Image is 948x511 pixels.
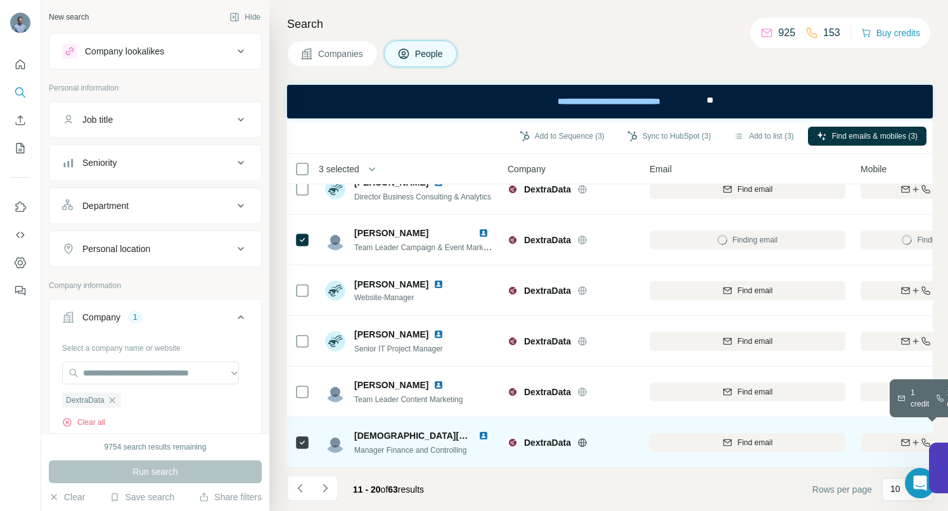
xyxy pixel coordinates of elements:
[524,386,571,398] span: DextraData
[105,441,207,453] div: 9754 search results remaining
[325,230,345,250] img: Avatar
[66,394,105,406] span: DextraData
[508,184,518,194] img: Logo of DextraData
[650,332,845,351] button: Find email
[319,163,359,175] span: 3 selected
[388,484,398,495] span: 63
[650,163,672,175] span: Email
[905,468,935,498] iframe: Intercom live chat
[49,302,261,338] button: Company1
[478,228,489,238] img: LinkedIn logo
[82,113,113,126] div: Job title
[738,285,772,296] span: Find email
[49,148,261,178] button: Seniority
[650,382,845,401] button: Find email
[823,25,840,41] p: 153
[508,387,518,397] img: Logo of DextraData
[832,130,918,142] span: Find emails & mobiles (3)
[725,127,803,146] button: Add to list (3)
[524,436,571,449] span: DextraData
[524,284,571,297] span: DextraData
[524,183,571,196] span: DextraData
[325,281,345,301] img: Avatar
[287,15,933,33] h4: Search
[325,432,345,453] img: Avatar
[49,491,85,503] button: Clear
[890,483,900,495] p: 10
[478,431,489,441] img: LinkedIn logo
[82,243,150,255] div: Personal location
[10,251,30,274] button: Dashboard
[778,25,795,41] p: 925
[650,180,845,199] button: Find email
[10,109,30,132] button: Enrich CSV
[49,234,261,264] button: Personal location
[650,281,845,300] button: Find email
[618,127,720,146] button: Sync to HubSpot (3)
[82,311,120,324] div: Company
[82,199,129,212] div: Department
[508,163,546,175] span: Company
[433,380,444,390] img: LinkedIn logo
[62,338,248,354] div: Select a company name or website
[354,328,428,341] span: [PERSON_NAME]
[10,196,30,218] button: Use Surfe on LinkedIn
[49,104,261,135] button: Job title
[49,36,261,66] button: Company lookalikes
[49,82,262,94] p: Personal information
[354,278,428,291] span: [PERSON_NAME]
[10,53,30,76] button: Quick start
[325,331,345,351] img: Avatar
[861,163,887,175] span: Mobile
[110,491,174,503] button: Save search
[738,336,772,347] span: Find email
[318,47,364,60] span: Companies
[354,242,499,252] span: Team Leader Campaign & Event Marketing
[10,279,30,302] button: Feedback
[325,179,345,199] img: Avatar
[10,13,30,33] img: Avatar
[433,329,444,339] img: LinkedIn logo
[312,476,338,501] button: Navigate to next page
[738,386,772,398] span: Find email
[10,137,30,160] button: My lists
[353,484,424,495] span: results
[508,286,518,296] img: Logo of DextraData
[738,437,772,448] span: Find email
[354,395,463,404] span: Team Leader Content Marketing
[433,279,444,289] img: LinkedIn logo
[85,45,164,58] div: Company lookalikes
[354,379,428,391] span: [PERSON_NAME]
[861,24,920,42] button: Buy credits
[62,417,105,428] button: Clear all
[10,81,30,104] button: Search
[354,292,449,303] span: Website-Manager
[354,446,466,455] span: Manager Finance and Controlling
[82,156,117,169] div: Seniority
[353,484,381,495] span: 11 - 20
[812,483,872,496] span: Rows per page
[354,228,428,238] span: [PERSON_NAME]
[10,224,30,246] button: Use Surfe API
[508,336,518,346] img: Logo of DextraData
[511,127,613,146] button: Add to Sequence (3)
[524,234,571,246] span: DextraData
[524,335,571,348] span: DextraData
[49,11,89,23] div: New search
[287,476,312,501] button: Navigate to previous page
[381,484,388,495] span: of
[49,191,261,221] button: Department
[354,344,443,353] span: Senior IT Project Manager
[287,85,933,118] iframe: Banner
[325,382,345,402] img: Avatar
[221,8,269,27] button: Hide
[808,127,926,146] button: Find emails & mobiles (3)
[738,184,772,195] span: Find email
[128,312,143,323] div: 1
[508,235,518,245] img: Logo of DextraData
[199,491,262,503] button: Share filters
[49,280,262,291] p: Company information
[650,433,845,452] button: Find email
[354,192,491,201] span: Director Business Consulting & Analytics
